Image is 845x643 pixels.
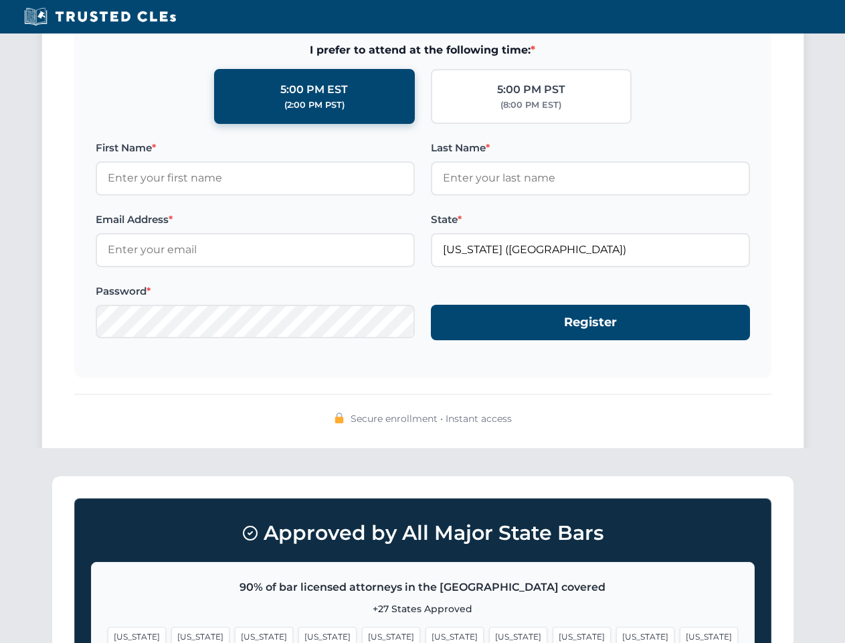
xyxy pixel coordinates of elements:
[431,140,750,156] label: Last Name
[96,42,750,59] span: I prefer to attend at the following time:
[96,212,415,228] label: Email Address
[108,579,738,596] p: 90% of bar licensed attorneys in the [GEOGRAPHIC_DATA] covered
[280,81,348,98] div: 5:00 PM EST
[96,283,415,299] label: Password
[334,413,345,423] img: 🔒
[96,233,415,267] input: Enter your email
[431,233,750,267] input: Florida (FL)
[96,161,415,195] input: Enter your first name
[20,7,180,27] img: Trusted CLEs
[431,161,750,195] input: Enter your last name
[96,140,415,156] label: First Name
[108,601,738,616] p: +27 States Approved
[431,305,750,340] button: Register
[497,81,565,98] div: 5:00 PM PST
[500,98,561,112] div: (8:00 PM EST)
[284,98,345,112] div: (2:00 PM PST)
[431,212,750,228] label: State
[91,515,755,551] h3: Approved by All Major State Bars
[351,411,512,426] span: Secure enrollment • Instant access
